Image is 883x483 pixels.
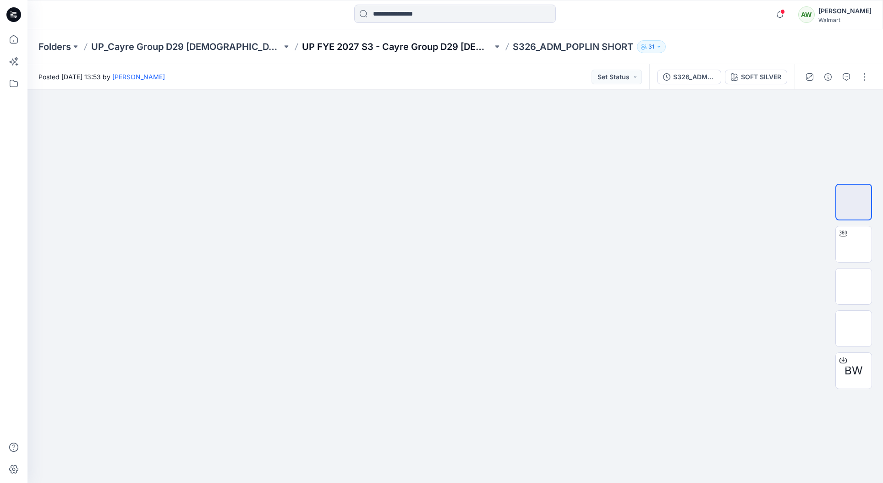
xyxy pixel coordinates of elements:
[91,40,282,53] a: UP_Cayre Group D29 [DEMOGRAPHIC_DATA] Sleep/Loungewear
[741,72,781,82] div: SOFT SILVER
[821,70,835,84] button: Details
[725,70,787,84] button: SOFT SILVER
[38,72,165,82] span: Posted [DATE] 13:53 by
[657,70,721,84] button: S326_ADM_POPLIN SHORT
[112,73,165,81] a: [PERSON_NAME]
[818,16,872,23] div: Walmart
[673,72,715,82] div: S326_ADM_POPLIN SHORT
[637,40,666,53] button: 31
[818,5,872,16] div: [PERSON_NAME]
[845,362,863,379] span: BW
[302,40,493,53] a: UP FYE 2027 S3 - Cayre Group D29 [DEMOGRAPHIC_DATA] Sleepwear
[648,42,654,52] p: 31
[798,6,815,23] div: AW
[513,40,633,53] p: S326_ADM_POPLIN SHORT
[38,40,71,53] a: Folders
